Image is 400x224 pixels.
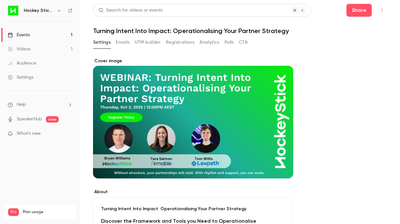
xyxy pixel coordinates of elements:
label: Cover image [93,58,293,64]
button: Registrations [166,37,194,47]
button: Polls [225,37,234,47]
div: Settings [8,74,33,81]
li: help-dropdown-opener [8,101,72,108]
span: new [46,116,59,123]
span: What's new [17,130,41,137]
div: Search for videos or events [98,7,163,14]
span: Plan usage [23,210,72,215]
img: Hockey Stick Advisory [8,5,18,16]
div: Videos [8,46,30,52]
span: Pro [8,208,19,216]
button: Share [346,4,372,17]
button: Emails [116,37,129,47]
iframe: Noticeable Trigger [65,131,72,137]
p: Turning Intent Into Impact: Operationalising Your Partner Strategy [101,206,285,212]
h1: Turning Intent Into Impact: Operationalising Your Partner Strategy [93,27,387,35]
button: CTA [239,37,248,47]
div: Audience [8,60,36,66]
h6: Hockey Stick Advisory [24,7,54,14]
button: Analytics [200,37,219,47]
button: UTM builder [135,37,161,47]
span: Help [17,101,26,108]
section: Cover image [93,58,293,178]
a: SpeakerHub [17,116,42,123]
label: About [93,189,293,195]
button: Settings [93,37,111,47]
div: Events [8,32,30,38]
